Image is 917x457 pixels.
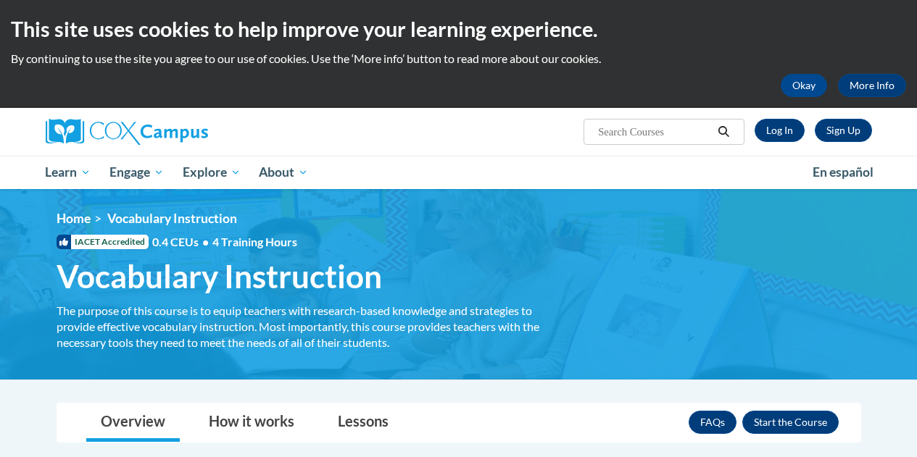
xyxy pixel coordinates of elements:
span: Explore [183,164,241,181]
a: Overview [86,403,180,442]
span: 4 Training Hours [212,235,297,248]
img: Cox Campus [46,119,208,145]
a: Explore [173,156,250,189]
div: Main menu [35,156,883,189]
input: Search Courses [597,123,713,141]
a: About [249,156,318,189]
p: By continuing to use the site you agree to our use of cookies. Use the ‘More info’ button to read... [11,51,906,67]
button: Okay [781,74,827,97]
a: How it works [194,403,309,442]
a: FAQs [689,411,736,434]
a: Home [57,211,91,226]
span: IACET Accredited [57,235,149,249]
a: Engage [100,156,173,189]
span: En español [813,164,874,180]
span: • [202,235,209,248]
span: Vocabulary Instruction [107,211,237,226]
a: Cox Campus [46,119,307,145]
a: En español [803,157,883,188]
div: The purpose of this course is to equip teachers with research-based knowledge and strategies to p... [57,303,557,351]
span: About [259,164,308,181]
a: Lessons [323,403,403,442]
h2: This site uses cookies to help improve your learning experience. [11,14,906,43]
span: Vocabulary Instruction [57,257,382,295]
span: Learn [45,164,91,181]
button: Search [713,123,734,141]
a: Learn [36,156,101,189]
a: Log In [755,119,805,142]
span: Engage [109,164,164,181]
span: 0.4 CEUs [152,234,297,250]
a: Register [815,119,872,142]
a: More Info [838,74,906,97]
button: Enroll [742,411,839,434]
